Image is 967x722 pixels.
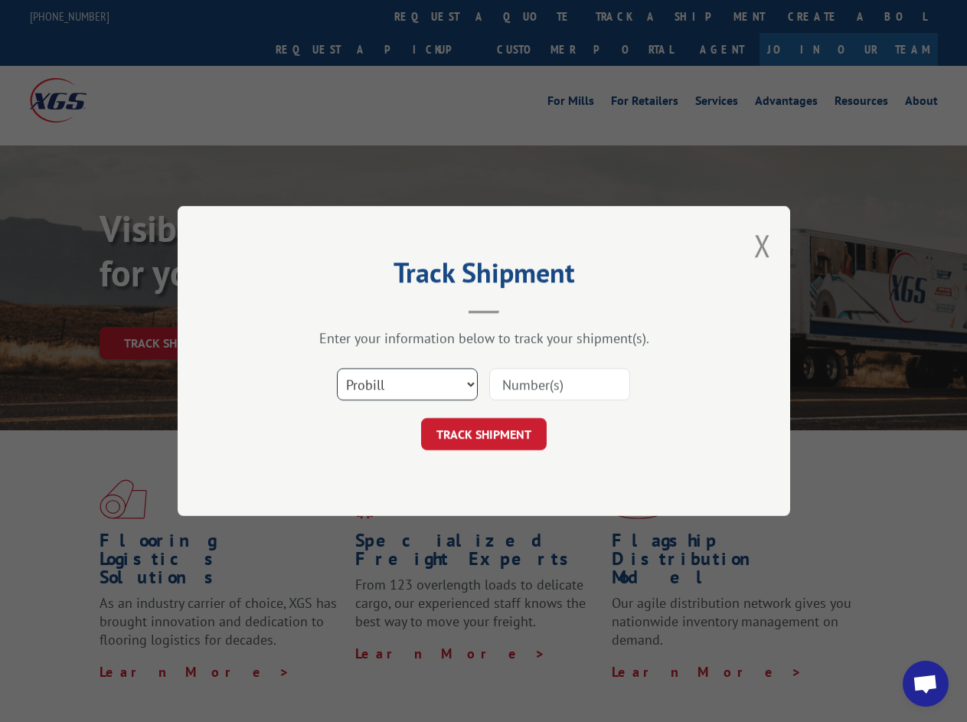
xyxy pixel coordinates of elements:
button: TRACK SHIPMENT [421,418,547,450]
h2: Track Shipment [254,262,714,291]
div: Enter your information below to track your shipment(s). [254,329,714,347]
button: Close modal [754,225,771,266]
a: Open chat [903,661,949,707]
input: Number(s) [489,368,630,400]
